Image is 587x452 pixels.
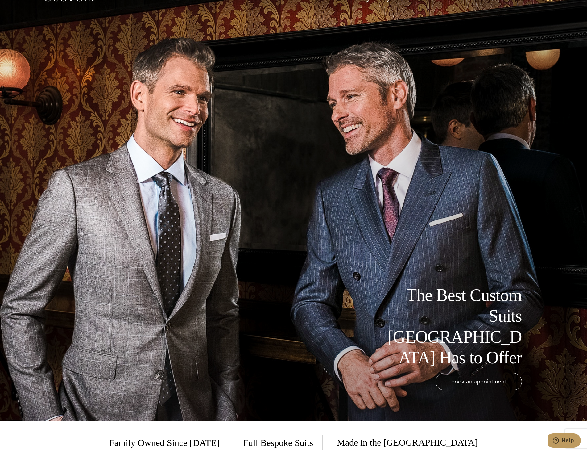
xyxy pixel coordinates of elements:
[234,435,323,450] span: Full Bespoke Suits
[451,377,506,386] span: book an appointment
[548,433,581,449] iframe: Opens a widget where you can chat to one of our agents
[436,373,522,390] a: book an appointment
[109,435,229,450] span: Family Owned Since [DATE]
[328,435,478,450] span: Made in the [GEOGRAPHIC_DATA]
[383,285,522,368] h1: The Best Custom Suits [GEOGRAPHIC_DATA] Has to Offer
